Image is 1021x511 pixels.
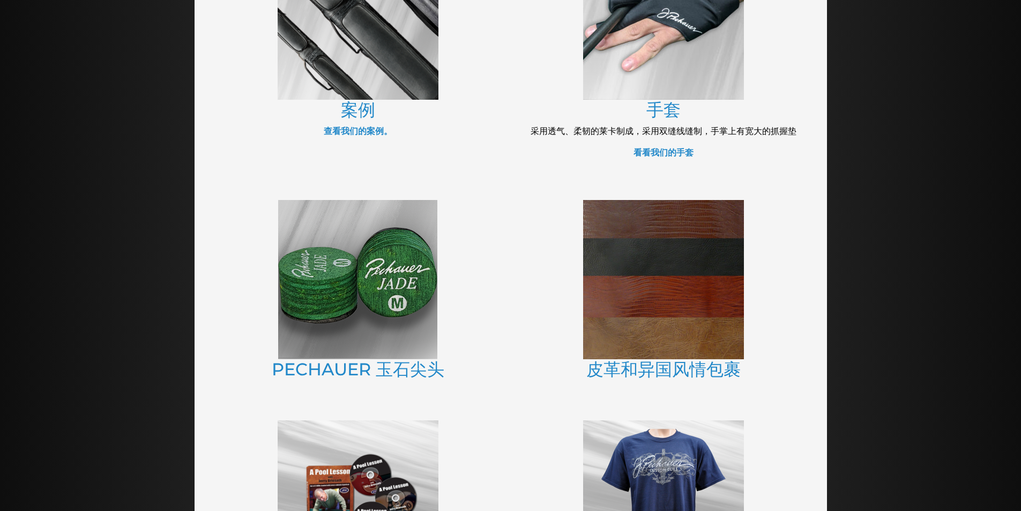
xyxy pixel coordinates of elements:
a: 查看我们的案例。 [324,126,392,136]
a: 案例 [341,99,375,120]
a: 手套 [646,99,681,120]
a: 看看我们的手套 [634,147,694,158]
a: PECHAUER 玉石尖头 [272,359,444,380]
a: 皮革和异国风情包裹 [586,359,741,380]
font: 采用透气、柔韧的莱卡制成，采用双缝线缝制，手掌上有宽大的抓握垫 [531,126,796,136]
